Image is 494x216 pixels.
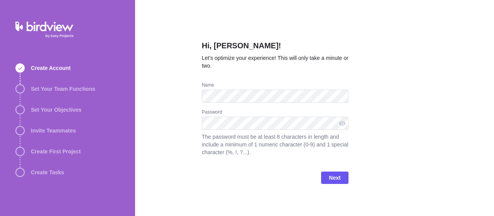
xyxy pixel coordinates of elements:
span: Next [321,172,348,184]
span: The password must be at least 8 characters in length and include a minimum of 1 numeric character... [202,133,349,156]
span: Create Tasks [31,168,64,176]
span: Let’s optimize your experience! This will only take a minute or two. [202,55,349,69]
div: Password [202,109,349,117]
span: Create Account [31,64,71,72]
span: Next [329,173,340,182]
h2: Hi, [PERSON_NAME]! [202,40,349,54]
span: Set Your Objectives [31,106,81,114]
span: Set Your Team Functions [31,85,95,93]
div: Name [202,82,349,90]
span: Create First Project [31,148,81,155]
span: Invite Teammates [31,127,76,134]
